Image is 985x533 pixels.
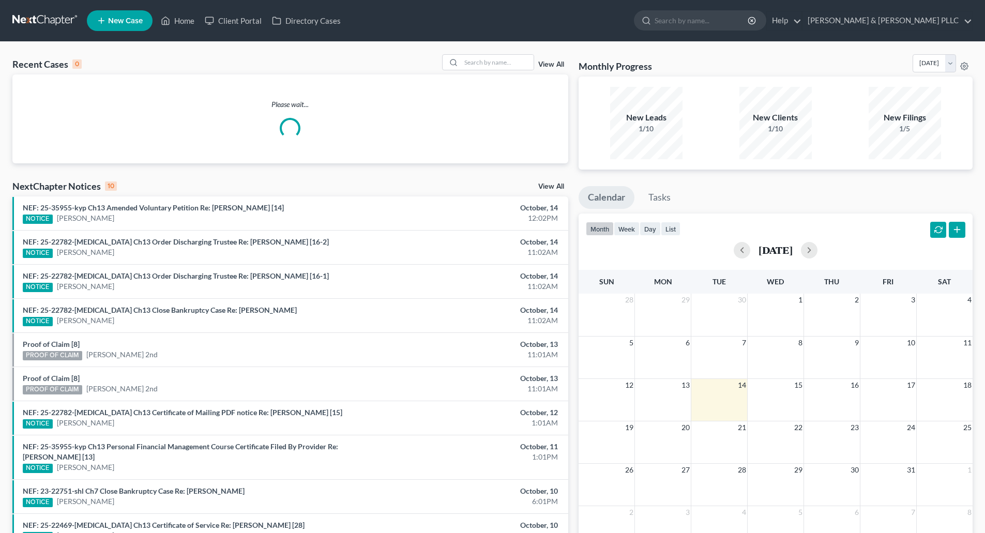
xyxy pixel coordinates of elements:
div: October, 14 [386,203,558,213]
span: Sun [599,277,614,286]
span: 21 [737,421,747,434]
span: 17 [906,379,916,391]
div: 0 [72,59,82,69]
span: 8 [966,506,973,519]
div: NextChapter Notices [12,180,117,192]
a: NEF: 25-22782-[MEDICAL_DATA] Ch13 Order Discharging Trustee Re: [PERSON_NAME] [16-2] [23,237,329,246]
div: NOTICE [23,283,53,292]
button: week [614,222,640,236]
span: 16 [850,379,860,391]
span: New Case [108,17,143,25]
a: [PERSON_NAME] 2nd [86,349,158,360]
div: 1/10 [739,124,812,134]
span: 9 [854,337,860,349]
a: Home [156,11,200,30]
span: 5 [797,506,804,519]
span: Tue [713,277,726,286]
div: 1:01AM [386,418,558,428]
a: Help [767,11,801,30]
a: View All [538,61,564,68]
span: 14 [737,379,747,391]
button: list [661,222,680,236]
span: 12 [624,379,634,391]
span: 5 [628,337,634,349]
h3: Monthly Progress [579,60,652,72]
span: 2 [854,294,860,306]
span: 30 [737,294,747,306]
h2: [DATE] [759,245,793,255]
button: month [586,222,614,236]
div: 11:02AM [386,315,558,326]
span: 28 [737,464,747,476]
span: 3 [910,294,916,306]
span: 28 [624,294,634,306]
span: 15 [793,379,804,391]
div: New Leads [610,112,683,124]
span: Mon [654,277,672,286]
a: [PERSON_NAME] [57,247,114,257]
div: 6:01PM [386,496,558,507]
button: day [640,222,661,236]
a: NEF: 25-22782-[MEDICAL_DATA] Ch13 Close Bankruptcy Case Re: [PERSON_NAME] [23,306,297,314]
span: 13 [680,379,691,391]
div: 12:02PM [386,213,558,223]
span: 27 [680,464,691,476]
div: October, 13 [386,339,558,349]
div: 11:01AM [386,349,558,360]
div: New Filings [869,112,941,124]
span: 2 [628,506,634,519]
span: 6 [685,337,691,349]
div: October, 12 [386,407,558,418]
span: 4 [741,506,747,519]
span: 26 [624,464,634,476]
div: NOTICE [23,249,53,258]
div: PROOF OF CLAIM [23,351,82,360]
div: 11:02AM [386,247,558,257]
span: 4 [966,294,973,306]
span: Thu [824,277,839,286]
span: Sat [938,277,951,286]
a: NEF: 25-22782-[MEDICAL_DATA] Ch13 Order Discharging Trustee Re: [PERSON_NAME] [16-1] [23,271,329,280]
span: 19 [624,421,634,434]
div: 1/10 [610,124,683,134]
a: View All [538,183,564,190]
input: Search by name... [461,55,534,70]
div: NOTICE [23,498,53,507]
div: NOTICE [23,419,53,429]
span: 30 [850,464,860,476]
span: 10 [906,337,916,349]
div: NOTICE [23,464,53,473]
a: [PERSON_NAME] [57,462,114,473]
div: 11:01AM [386,384,558,394]
div: 1/5 [869,124,941,134]
div: 11:02AM [386,281,558,292]
input: Search by name... [655,11,749,30]
a: Proof of Claim [8] [23,340,80,348]
span: 29 [680,294,691,306]
span: 7 [741,337,747,349]
span: 11 [962,337,973,349]
span: 7 [910,506,916,519]
a: [PERSON_NAME] 2nd [86,384,158,394]
div: October, 14 [386,305,558,315]
div: October, 14 [386,237,558,247]
div: PROOF OF CLAIM [23,385,82,394]
span: 31 [906,464,916,476]
span: 1 [966,464,973,476]
a: [PERSON_NAME] [57,213,114,223]
a: Tasks [639,186,680,209]
a: [PERSON_NAME] [57,315,114,326]
a: [PERSON_NAME] [57,496,114,507]
span: 8 [797,337,804,349]
a: NEF: 25-35955-kyp Ch13 Personal Financial Management Course Certificate Filed By Provider Re: [PE... [23,442,338,461]
a: Directory Cases [267,11,346,30]
span: 1 [797,294,804,306]
div: NOTICE [23,215,53,224]
span: 25 [962,421,973,434]
a: NEF: 23-22751-shl Ch7 Close Bankruptcy Case Re: [PERSON_NAME] [23,486,245,495]
span: 20 [680,421,691,434]
a: NEF: 25-22782-[MEDICAL_DATA] Ch13 Certificate of Mailing PDF notice Re: [PERSON_NAME] [15] [23,408,342,417]
div: New Clients [739,112,812,124]
a: Calendar [579,186,634,209]
div: Recent Cases [12,58,82,70]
